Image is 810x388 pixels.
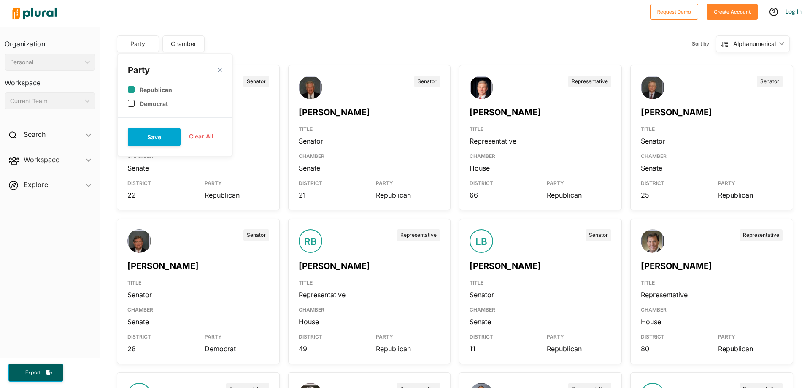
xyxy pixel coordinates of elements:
[299,136,440,146] div: Senator
[299,146,440,163] div: CHAMBER
[8,364,63,382] button: Export
[299,173,363,190] div: DISTRICT
[641,326,705,344] div: DISTRICT
[127,163,269,173] div: Senate
[641,299,783,317] div: CHAMBER
[128,128,181,146] button: Save
[470,107,541,117] a: [PERSON_NAME]
[718,190,783,200] div: Republican
[470,272,611,290] div: TITLE
[470,119,611,136] div: TITLE
[205,344,269,353] div: Democrat
[641,136,783,146] div: Senator
[707,4,758,20] button: Create Account
[547,344,611,353] div: Republican
[414,76,440,87] div: Senator
[641,107,712,117] a: [PERSON_NAME]
[740,229,783,241] div: Representative
[641,261,712,271] a: [PERSON_NAME]
[168,39,199,48] div: Chamber
[707,7,758,16] a: Create Account
[718,344,783,353] div: Republican
[299,272,440,290] div: TITLE
[127,190,192,200] div: 22
[127,261,199,271] a: [PERSON_NAME]
[470,136,611,146] div: Representative
[733,39,776,48] div: Alphanumerical
[470,344,534,353] div: 11
[299,163,440,173] div: Senate
[299,344,363,353] div: 49
[299,76,322,109] img: Headshot of Gerald Allen
[641,344,705,353] div: 80
[299,299,440,317] div: CHAMBER
[127,173,192,190] div: DISTRICT
[470,163,611,173] div: House
[299,261,370,271] a: [PERSON_NAME]
[470,229,493,253] div: LB
[470,299,611,317] div: CHAMBER
[128,64,150,76] div: Party
[299,119,440,136] div: TITLE
[127,272,269,290] div: TITLE
[568,76,611,87] div: Representative
[243,229,269,241] div: Senator
[299,190,363,200] div: 21
[641,290,783,299] div: Representative
[470,326,534,344] div: DISTRICT
[205,173,269,190] div: PARTY
[641,173,705,190] div: DISTRICT
[299,290,440,299] div: Representative
[786,8,802,15] a: Log In
[470,261,541,271] a: [PERSON_NAME]
[692,40,716,48] span: Sort by
[376,173,440,190] div: PARTY
[547,173,611,190] div: PARTY
[140,100,168,107] label: Democrat
[586,229,611,241] div: Senator
[470,317,611,326] div: Senate
[641,146,783,163] div: CHAMBER
[641,190,705,200] div: 25
[127,317,269,326] div: Senate
[757,76,783,87] div: Senator
[547,190,611,200] div: Republican
[205,326,269,344] div: PARTY
[181,130,222,143] button: Clear All
[470,76,493,109] img: Headshot of Alan Baker
[547,326,611,344] div: PARTY
[10,97,81,106] div: Current Team
[19,369,46,376] span: Export
[127,299,269,317] div: CHAMBER
[127,229,151,262] img: Headshot of Billy Beasley
[641,317,783,326] div: House
[470,173,534,190] div: DISTRICT
[5,71,95,89] h3: Workspace
[641,163,783,173] div: Senate
[641,229,664,262] img: Headshot of Chris Blackshear
[641,76,664,109] img: Headshot of Will Barfoot
[140,86,172,93] label: Republican
[650,4,698,20] button: Request Demo
[24,130,46,139] h2: Search
[127,344,192,353] div: 28
[397,229,440,241] div: Representative
[376,326,440,344] div: PARTY
[650,7,698,16] a: Request Demo
[718,173,783,190] div: PARTY
[470,290,611,299] div: Senator
[299,317,440,326] div: House
[243,76,269,87] div: Senator
[299,326,363,344] div: DISTRICT
[299,229,322,253] div: RB
[10,58,81,67] div: Personal
[127,326,192,344] div: DISTRICT
[299,107,370,117] a: [PERSON_NAME]
[122,39,154,48] div: Party
[376,344,440,353] div: Republican
[641,272,783,290] div: TITLE
[376,190,440,200] div: Republican
[470,146,611,163] div: CHAMBER
[641,119,783,136] div: TITLE
[470,190,534,200] div: 66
